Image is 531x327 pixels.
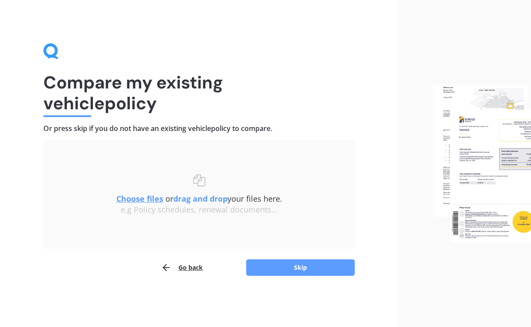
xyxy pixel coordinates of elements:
button: Go back [161,259,203,276]
button: Skip [246,259,355,276]
img: files.webp [433,85,531,243]
h1: Compare my existing vehicle policy [43,72,355,114]
span: or your files here. [116,193,282,204]
b: drag and drop [173,193,228,204]
u: Choose files [116,193,163,204]
h4: Or press skip if you do not have an existing vehicle policy to compare. [43,124,355,133]
div: e.g Policy schedules, renewal documents... [61,205,337,215]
